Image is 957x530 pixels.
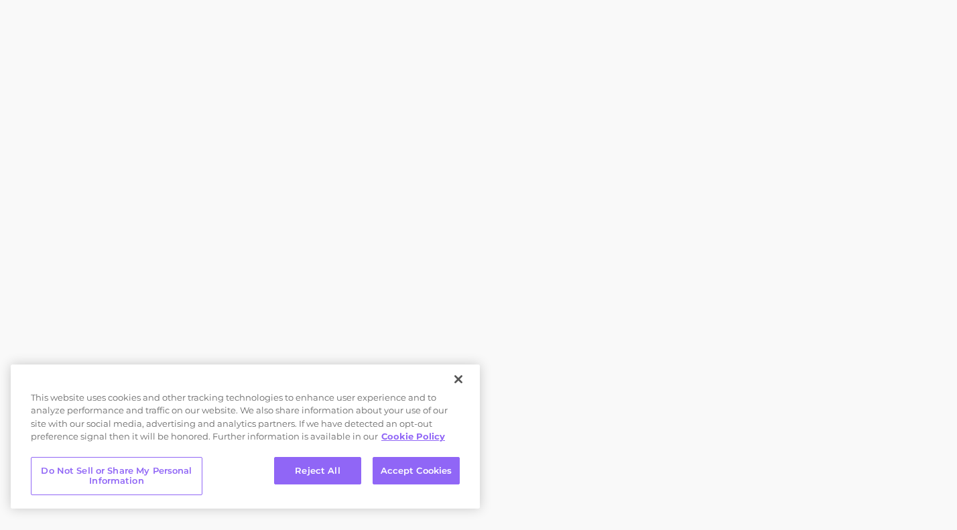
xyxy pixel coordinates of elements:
button: Close [444,365,473,394]
div: This website uses cookies and other tracking technologies to enhance user experience and to analy... [11,391,480,450]
button: Reject All [274,457,361,485]
div: Privacy [11,365,480,509]
button: Do Not Sell or Share My Personal Information [31,457,202,495]
button: Accept Cookies [373,457,460,485]
a: More information about your privacy, opens in a new tab [381,431,445,442]
div: Cookie banner [11,365,480,509]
